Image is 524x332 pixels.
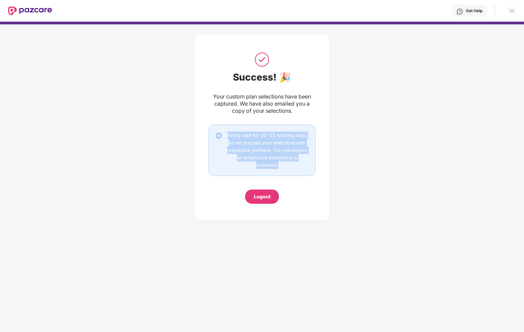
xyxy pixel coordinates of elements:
img: svg+xml;base64,PHN2ZyBpZD0iSW5mby0yMHgyMCIgeG1sbnM9Imh0dHA6Ly93d3cudzMub3JnLzIwMDAvc3ZnIiB3aWR0aD... [215,132,222,139]
img: svg+xml;base64,PHN2ZyBpZD0iRHJvcGRvd24tMzJ4MzIiIHhtbG5zPSJodHRwOi8vd3d3LnczLm9yZy8yMDAwL3N2ZyIgd2... [509,8,515,14]
div: Logout [254,193,270,200]
div: Your custom plan selections have been captured. We have also emailed you a copy of your selections. [208,93,316,114]
div: Get Help [466,8,482,14]
img: svg+xml;base64,PHN2ZyB3aWR0aD0iNTAiIGhlaWdodD0iNTAiIHZpZXdCb3g9IjAgMCA1MCA1MCIgZmlsbD0ibm9uZSIgeG... [254,51,270,68]
img: svg+xml;base64,PHN2ZyBpZD0iSGVscC0zMngzMiIgeG1sbnM9Imh0dHA6Ly93d3cudzMub3JnLzIwMDAvc3ZnIiB3aWR0aD... [456,8,463,15]
img: New Pazcare Logo [8,6,52,15]
div: Success! 🎉 [208,71,316,83]
div: Kindly wait for 10-15 working days as we process your selections with respective partners. You wi... [225,132,309,169]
